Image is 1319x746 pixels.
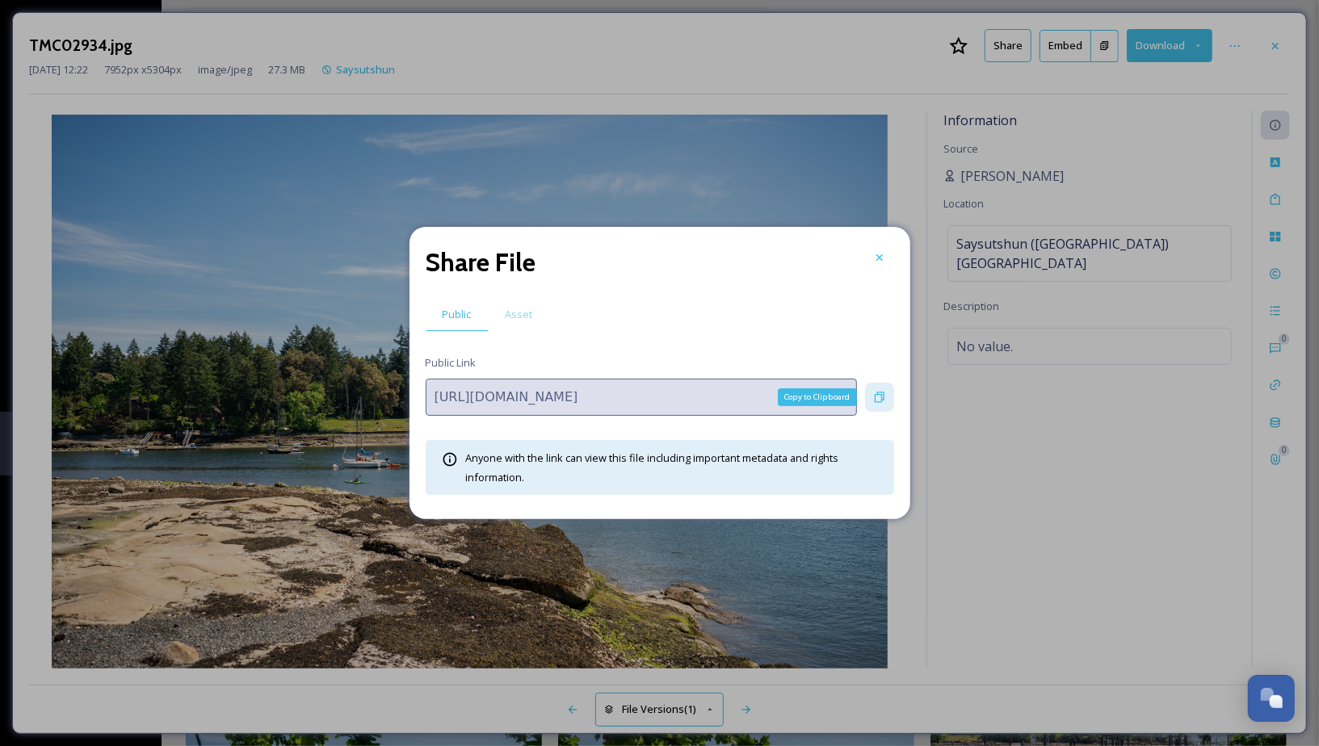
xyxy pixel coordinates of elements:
h2: Share File [426,243,536,282]
span: Public [443,307,472,322]
span: Asset [506,307,533,322]
div: Copy to Clipboard [778,388,857,406]
span: Anyone with the link can view this file including important metadata and rights information. [466,451,839,484]
button: Open Chat [1248,675,1295,722]
span: Public Link [426,355,477,371]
